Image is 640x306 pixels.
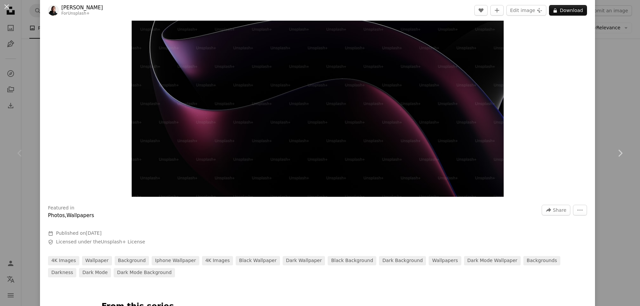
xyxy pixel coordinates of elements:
[553,205,566,215] span: Share
[379,256,426,265] a: dark background
[236,256,280,265] a: black wallpaper
[523,256,560,265] a: backgrounds
[86,230,101,236] time: June 4, 2023 at 8:30:02 AM GMT+3
[61,11,103,16] div: For
[66,212,94,218] a: Wallpapers
[56,239,145,245] span: Licensed under the
[56,230,102,236] span: Published on
[82,256,112,265] a: wallpaper
[474,5,488,16] button: Like
[573,205,587,215] button: More Actions
[464,256,521,265] a: dark mode wallpaper
[542,205,570,215] button: Share this image
[48,5,59,16] img: Go to Philip Oroni's profile
[328,256,376,265] a: black background
[429,256,461,265] a: wallpapers
[61,4,103,11] a: [PERSON_NAME]
[600,121,640,185] a: Next
[101,239,145,244] a: Unsplash+ License
[506,5,546,16] button: Edit image
[48,268,76,277] a: darkness
[114,268,175,277] a: dark mode background
[115,256,149,265] a: background
[48,212,65,218] a: Photos
[65,212,67,218] span: ,
[549,5,587,16] button: Download
[283,256,325,265] a: dark wallpaper
[48,256,79,265] a: 4K Images
[48,205,74,211] h3: Featured in
[202,256,233,265] a: 4K Images
[152,256,199,265] a: iphone wallpaper
[79,268,111,277] a: dark mode
[490,5,504,16] button: Add to Collection
[68,11,90,16] a: Unsplash+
